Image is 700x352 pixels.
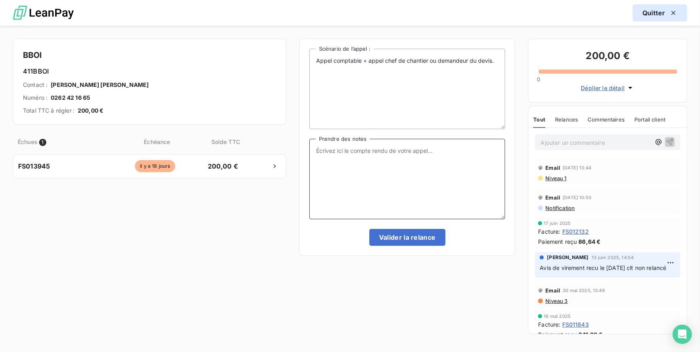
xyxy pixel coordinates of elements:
[538,49,677,65] h3: 200,00 €
[18,161,50,171] span: FS013945
[578,83,637,93] button: Déplier le détail
[540,264,666,271] span: Avis de virement recu le [DATE] clt non relancé
[369,229,445,246] button: Valider la relance
[578,237,601,246] span: 86,64 €
[205,138,247,146] span: Solde TTC
[545,298,567,304] span: Niveau 3
[23,81,48,89] span: Contact :
[545,205,575,211] span: Notification
[23,94,48,102] span: Numéro :
[18,138,37,146] span: Échues
[545,175,566,181] span: Niveau 1
[23,49,276,62] h4: BBOI
[673,325,692,344] div: Open Intercom Messenger
[634,116,665,123] span: Portail client
[202,161,244,171] span: 200,00 €
[538,237,577,246] span: Paiement reçu
[13,2,74,24] img: logo LeanPay
[562,320,589,329] span: FS011843
[555,116,578,123] span: Relances
[111,138,203,146] span: Échéance
[309,49,505,129] textarea: Appel comptable + appel chef de chantier ou demandeur du devis.
[538,330,577,339] span: Paiement reçu
[533,116,545,123] span: Tout
[544,314,571,319] span: 16 mai 2025
[563,288,605,293] span: 30 mai 2025, 13:46
[538,320,560,329] span: Facture :
[563,195,591,200] span: [DATE] 10:50
[545,194,560,201] span: Email
[537,76,540,82] span: 0
[39,139,46,146] span: 1
[547,254,588,261] span: [PERSON_NAME]
[78,107,104,115] span: 200,00 €
[588,116,625,123] span: Commentaires
[538,227,560,236] span: Facture :
[545,165,560,171] span: Email
[23,66,276,76] h6: 411BBOI
[544,221,571,226] span: 17 juin 2025
[51,94,90,102] span: 0262 42 16 65
[633,4,687,21] button: Quitter
[562,227,589,236] span: FS012132
[135,160,175,172] span: il y a 18 jours
[578,330,603,339] span: 341,82 €
[581,84,625,92] span: Déplier le détail
[563,165,591,170] span: [DATE] 13:44
[545,287,560,294] span: Email
[51,81,149,89] span: [PERSON_NAME] [PERSON_NAME]
[592,255,634,260] span: 13 juin 2025, 14:54
[23,107,75,115] span: Total TTC à régler :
